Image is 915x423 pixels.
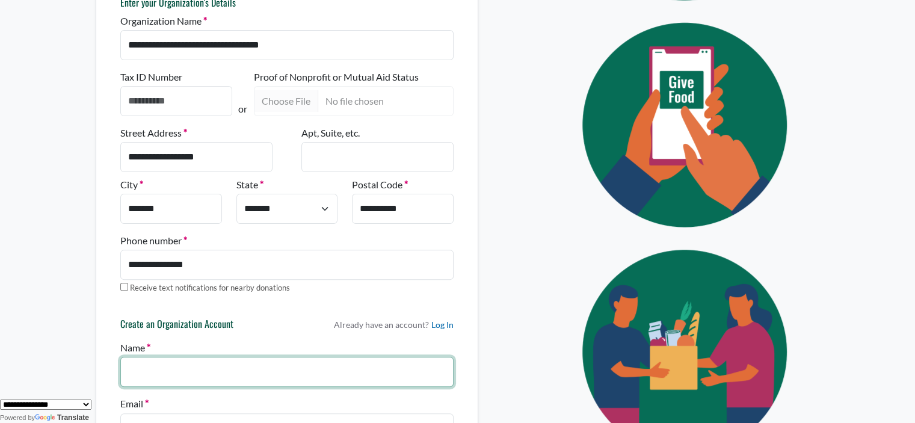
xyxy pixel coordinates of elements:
label: Street Address [120,126,187,140]
label: Organization Name [120,14,207,28]
label: Tax ID Number [120,70,182,84]
label: Phone number [120,233,187,248]
label: Name [120,341,150,355]
h6: Create an Organization Account [120,318,233,335]
label: City [120,178,143,192]
img: Eye Icon [555,11,819,238]
img: Google Translate [35,414,57,422]
a: Log In [431,318,454,331]
p: or [238,102,247,116]
label: Postal Code [352,178,408,192]
label: Receive text notifications for nearby donations [130,282,290,294]
p: Already have an account? [334,318,454,331]
a: Translate [35,413,89,422]
label: Proof of Nonprofit or Mutual Aid Status [254,70,419,84]
label: Apt, Suite, etc. [301,126,360,140]
label: State [236,178,263,192]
